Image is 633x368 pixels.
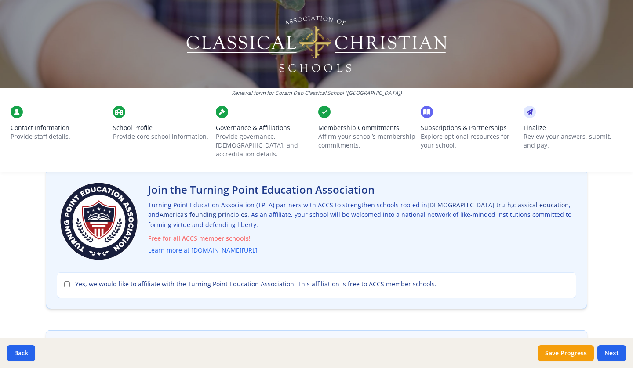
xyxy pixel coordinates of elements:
img: Turning Point Education Association Logo [57,179,141,263]
button: Save Progress [538,345,594,361]
p: Explore optional resources for your school. [421,132,520,150]
img: Logo [185,13,448,75]
p: Provide staff details. [11,132,109,141]
span: Governance & Affiliations [216,123,315,132]
a: Learn more at [DOMAIN_NAME][URL] [148,245,258,256]
button: Back [7,345,35,361]
p: Affirm your school’s membership commitments. [318,132,417,150]
input: Yes, we would like to affiliate with the Turning Point Education Association. This affiliation is... [64,281,70,287]
p: Review your answers, submit, and pay. [524,132,622,150]
span: Subscriptions & Partnerships [421,123,520,132]
h2: Join the Turning Point Education Association [148,183,576,197]
span: classical education [513,201,569,209]
p: Provide governance, [DEMOGRAPHIC_DATA], and accreditation details. [216,132,315,159]
p: Provide core school information. [113,132,212,141]
span: Membership Commitments [318,123,417,132]
span: America’s founding principles [160,210,247,219]
button: Next [597,345,626,361]
span: [DEMOGRAPHIC_DATA] truth [427,201,511,209]
span: Yes, we would like to affiliate with the Turning Point Education Association. This affiliation is... [75,280,437,289]
span: Finalize [524,123,622,132]
span: Free for all ACCS member schools! [148,234,576,244]
span: School Profile [113,123,212,132]
span: Contact Information [11,123,109,132]
p: Turning Point Education Association (TPEA) partners with ACCS to strengthen schools rooted in , ,... [148,200,576,256]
